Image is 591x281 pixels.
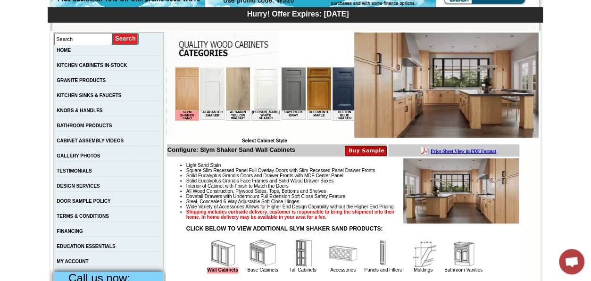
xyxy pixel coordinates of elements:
a: HOME [57,48,71,53]
img: Panels and Fillers [369,239,397,267]
b: Price Sheet View in PDF Format [11,4,76,9]
a: Moldings [414,267,433,273]
td: Belton Blue Shaker [158,43,182,53]
a: Tall Cabinets [289,267,316,273]
span: Interior of Cabinet with Finish to Match the Doors [186,183,289,189]
a: GALLERY PHOTOS [57,153,100,158]
a: KNOBS & HANDLES [57,108,102,113]
span: Solid Eucalyptus Grandis Doors and Drawer Fronts with MDF Center Panel [186,173,343,178]
strong: Shipping includes curbside delivery, customer is responsible to bring the shipment into their hom... [186,209,395,220]
a: GRANITE PRODUCTS [57,78,106,83]
div: Hurry! Offer Expires: [DATE] [52,8,543,18]
a: TESTIMONIALS [57,168,92,174]
a: Wall Cabinets [207,267,238,273]
b: Select Cabinet Style [242,138,287,143]
a: Panels and Fillers [364,267,401,273]
a: TERMS & CONDITIONS [57,214,109,219]
a: KITCHEN CABINETS IN-STOCK [57,63,127,68]
a: Open chat [559,249,584,274]
a: CABINET ASSEMBLY VIDEOS [57,138,124,143]
a: KITCHEN SINKS & FAUCETS [57,93,121,98]
img: Bathroom Vanities [449,239,477,267]
img: pdf.png [1,2,9,10]
span: Dovetail Drawers with Undermount Full Extension Soft Close Safety Feature [186,194,345,199]
img: Base Cabinets [249,239,277,267]
a: Accessories [330,267,356,273]
a: FINANCING [57,229,83,234]
a: DESIGN SERVICES [57,183,100,189]
a: Bathroom Vanities [444,267,483,273]
a: MY ACCOUNT [57,259,88,264]
span: Light Sand Stain [186,163,221,168]
a: Base Cabinets [247,267,278,273]
iframe: Browser incompatible [175,67,354,138]
a: EDUCATION ESSENTIALS [57,244,115,249]
span: All Wood Construction, Plywood Sides, Tops, Bottoms and Shelves [186,189,326,194]
span: Wide Variety of Accessories Allows for Higher End Design Capability without the Higher End Pricing [186,204,393,209]
strong: CLICK BELOW TO VIEW ADDITIONAL SLYM SHAKER SAND PRODUCTS: [186,225,383,232]
b: Configure: Slym Shaker Sand Wall Cabinets [167,146,295,153]
input: Submit [112,33,139,45]
a: DOOR SAMPLE POLICY [57,198,110,204]
img: Wall Cabinets [208,239,237,267]
a: Price Sheet View in PDF Format [11,1,76,9]
a: BATHROOM PRODUCTS [57,123,112,128]
img: Product Image [403,158,519,223]
span: Steel, Concealed 6-Way Adjustable Soft Close Hinges [186,199,299,204]
img: Slym Shaker Sand [354,32,539,138]
img: Moldings [409,239,437,267]
span: Solid Eucalyptus Grandis Face Frames and Solid Wood Drawer Boxes [186,178,333,183]
img: Accessories [329,239,357,267]
img: Tall Cabinets [289,239,317,267]
span: Square Slim Recessed Panel Full Overlay Doors with Slim Recessed Panel Drawer Fronts [186,168,375,173]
